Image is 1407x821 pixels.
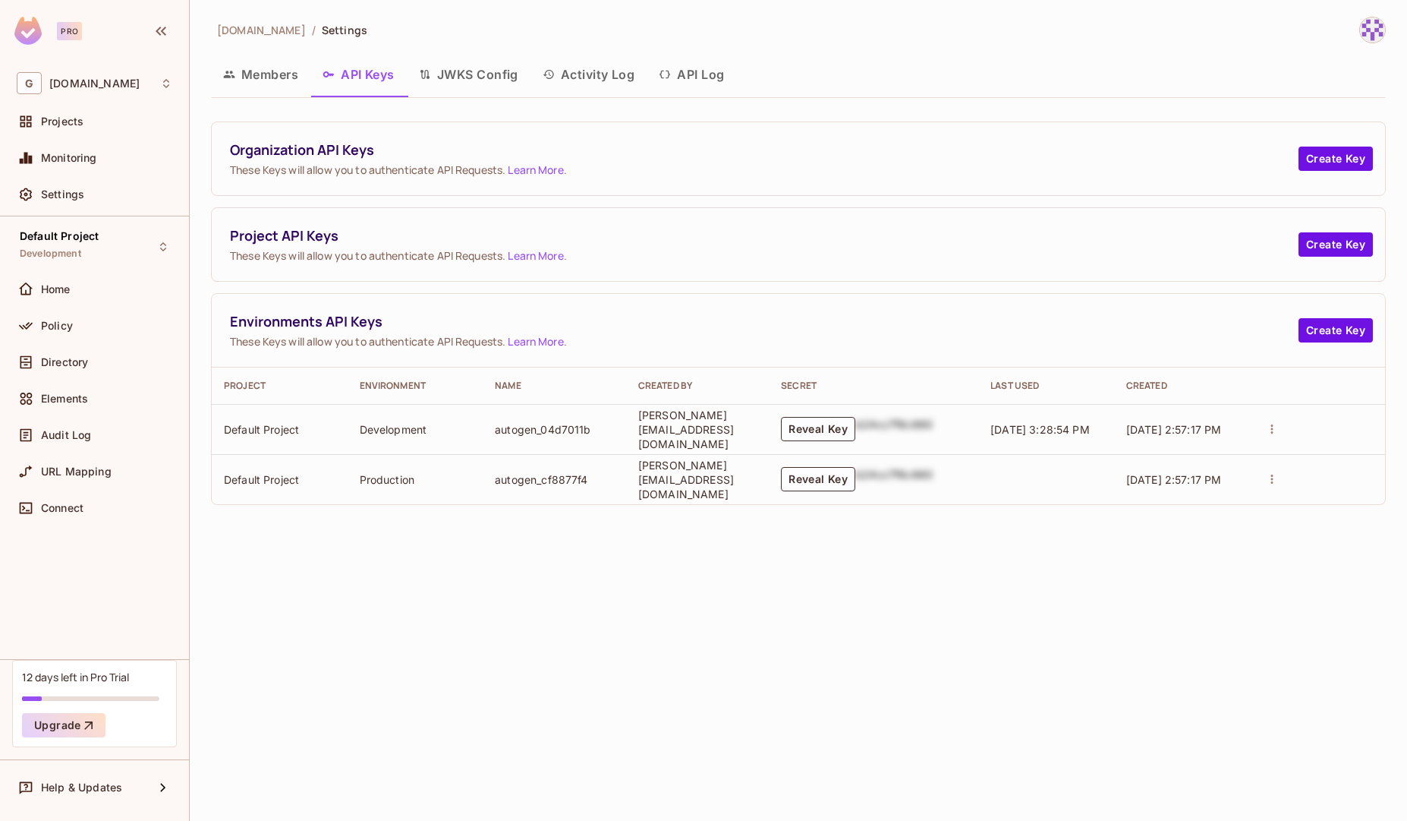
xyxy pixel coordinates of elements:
button: Upgrade [22,713,105,737]
span: Organization API Keys [230,141,1298,159]
li: / [312,23,316,37]
div: Created By [638,380,757,392]
span: These Keys will allow you to authenticate API Requests. . [230,248,1298,263]
span: Connect [41,502,83,514]
img: rishabh.shukla@gnapi.tech [1360,17,1385,43]
span: URL Mapping [41,466,112,478]
button: actions [1261,418,1283,440]
span: Home [41,283,71,295]
span: Monitoring [41,152,97,164]
div: Last Used [990,380,1102,392]
span: Development [20,248,81,260]
button: Reveal Key [781,417,855,441]
span: Settings [41,188,84,201]
td: Development [348,404,483,454]
span: Settings [322,23,367,37]
button: API Log [647,55,736,93]
button: Create Key [1298,232,1373,257]
span: These Keys will allow you to authenticate API Requests. . [230,334,1298,349]
button: Reveal Key [781,467,855,491]
span: [DATE] 2:57:17 PM [1126,473,1222,486]
div: Environment [360,380,471,392]
div: b24cc7f8c660 [855,467,933,491]
a: Learn More [508,163,563,177]
button: actions [1261,469,1283,490]
button: API Keys [310,55,407,93]
span: Directory [41,356,88,368]
span: [DATE] 2:57:17 PM [1126,423,1222,436]
td: [PERSON_NAME][EMAIL_ADDRESS][DOMAIN_NAME] [626,404,769,454]
span: Audit Log [41,429,91,441]
div: b24cc7f8c660 [855,417,933,441]
span: Help & Updates [41,782,122,794]
td: Production [348,454,483,504]
button: Activity Log [530,55,647,93]
a: Learn More [508,334,563,349]
a: Learn More [508,248,563,263]
span: [DATE] 3:28:54 PM [990,423,1090,436]
div: Secret [781,380,966,392]
div: Project [224,380,335,392]
div: 12 days left in Pro Trial [22,670,129,684]
span: G [17,72,42,94]
span: Policy [41,320,73,332]
span: These Keys will allow you to authenticate API Requests. . [230,163,1298,177]
button: Create Key [1298,318,1373,343]
span: Projects [41,115,83,128]
td: [PERSON_NAME][EMAIL_ADDRESS][DOMAIN_NAME] [626,454,769,504]
span: Elements [41,393,88,405]
span: Environments API Keys [230,312,1298,331]
span: Workspace: gnapi.tech [49,77,140,90]
button: Create Key [1298,147,1373,171]
div: Created [1126,380,1238,392]
span: Project API Keys [230,226,1298,245]
button: Members [211,55,310,93]
button: JWKS Config [407,55,530,93]
div: Pro [57,22,82,40]
td: Default Project [212,454,348,504]
span: Default Project [20,230,99,242]
div: Name [495,380,614,392]
img: SReyMgAAAABJRU5ErkJggg== [14,17,42,45]
td: Default Project [212,404,348,454]
span: [DOMAIN_NAME] [217,23,306,37]
td: autogen_04d7011b [483,404,626,454]
td: autogen_cf8877f4 [483,454,626,504]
